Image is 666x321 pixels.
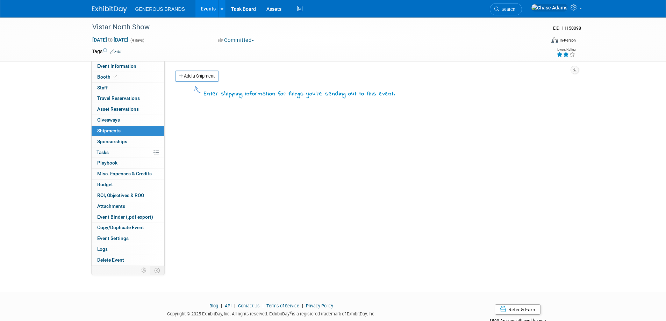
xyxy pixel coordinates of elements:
a: Tasks [92,147,164,158]
span: | [261,303,265,308]
td: Personalize Event Tab Strip [138,266,150,275]
a: Add a Shipment [175,71,219,82]
span: Event Binder (.pdf export) [97,214,153,220]
span: | [219,303,224,308]
span: Attachments [97,203,125,209]
a: Edit [110,49,122,54]
a: Shipments [92,126,164,136]
a: Event Information [92,61,164,72]
td: Tags [92,48,122,55]
a: Event Binder (.pdf export) [92,212,164,222]
a: Contact Us [238,303,260,308]
span: Playbook [97,160,117,166]
span: Asset Reservations [97,106,139,112]
a: Misc. Expenses & Credits [92,169,164,179]
a: Refer & Earn [495,304,541,315]
span: (4 days) [130,38,144,43]
a: Sponsorships [92,137,164,147]
span: Travel Reservations [97,95,140,101]
sup: ® [289,311,292,314]
td: Toggle Event Tabs [150,266,164,275]
a: Logs [92,244,164,255]
a: Privacy Policy [306,303,333,308]
span: Event Information [97,63,136,69]
a: Playbook [92,158,164,168]
span: Event Settings [97,235,129,241]
a: Giveaways [92,115,164,125]
a: Budget [92,180,164,190]
button: Committed [215,37,257,44]
span: | [300,303,305,308]
a: Terms of Service [266,303,299,308]
a: API [225,303,231,308]
span: ROI, Objectives & ROO [97,192,144,198]
span: Copy/Duplicate Event [97,225,144,230]
span: Event ID: 11150098 [553,25,581,31]
span: [DATE] [DATE] [92,37,129,43]
span: Shipments [97,128,121,133]
a: ROI, Objectives & ROO [92,190,164,201]
span: Delete Event [97,257,124,263]
div: Vistar North Show [90,21,535,34]
div: Copyright © 2025 ExhibitDay, Inc. All rights reserved. ExhibitDay is a registered trademark of Ex... [92,309,451,317]
span: to [107,37,114,43]
span: Budget [97,182,113,187]
img: Chase Adams [531,4,568,12]
img: ExhibitDay [92,6,127,13]
span: Booth [97,74,119,80]
span: Sponsorships [97,139,127,144]
i: Booth reservation complete [114,75,117,79]
a: Travel Reservations [92,93,164,104]
span: Search [499,7,515,12]
a: Delete Event [92,255,164,265]
span: Misc. Expenses & Credits [97,171,152,176]
a: Asset Reservations [92,104,164,115]
div: Event Rating [557,48,575,51]
div: In-Person [559,38,576,43]
div: Enter shipping information for things you're sending out to this event. [204,90,395,99]
a: Booth [92,72,164,82]
span: Staff [97,85,108,90]
span: | [232,303,237,308]
img: Format-Inperson.png [551,37,558,43]
a: Blog [209,303,218,308]
a: Copy/Duplicate Event [92,222,164,233]
span: Tasks [96,149,109,155]
a: Staff [92,83,164,93]
span: Giveaways [97,117,120,123]
a: Event Settings [92,233,164,244]
span: Logs [97,246,108,252]
a: Attachments [92,201,164,212]
span: GENEROUS BRANDS [135,6,185,12]
div: Event Format [504,36,576,47]
a: Search [490,3,522,15]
